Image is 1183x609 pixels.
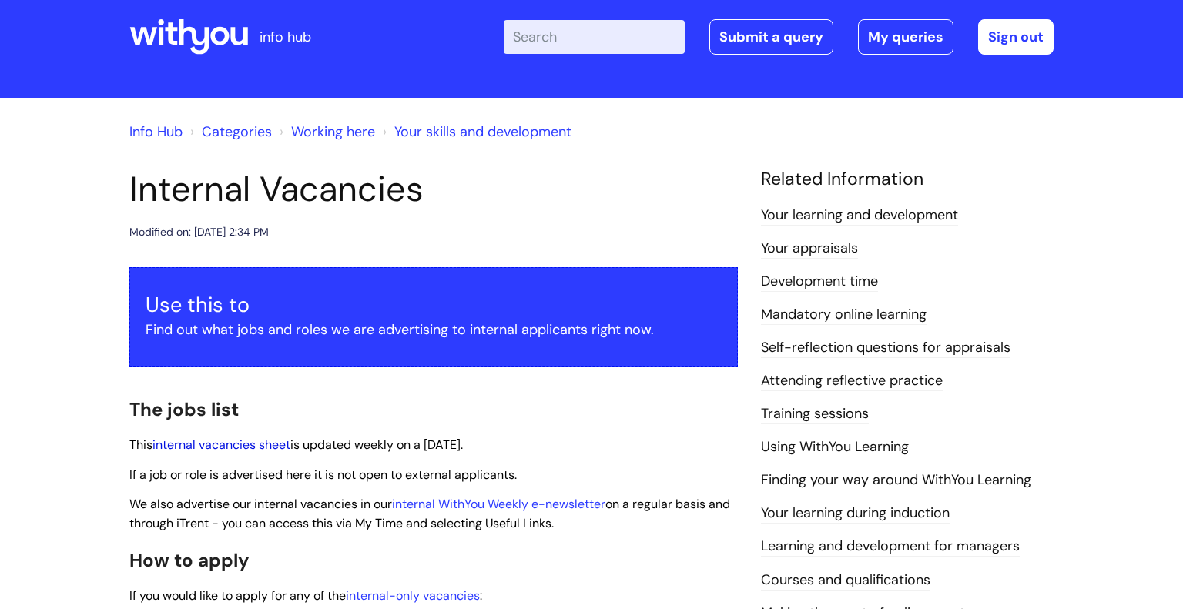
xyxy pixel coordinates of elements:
[761,404,869,424] a: Training sessions
[709,19,833,55] a: Submit a query
[761,470,1031,490] a: Finding your way around WithYou Learning
[202,122,272,141] a: Categories
[761,206,958,226] a: Your learning and development
[152,437,290,453] a: internal vacancies sheet
[761,169,1054,190] h4: Related Information
[129,223,269,242] div: Modified on: [DATE] 2:34 PM
[260,25,311,49] p: info hub
[129,587,482,604] span: If you would like to apply for any of the :
[129,496,730,531] span: We also advertise our internal vacancies in our on a regular basis and through iTrent - you can a...
[761,437,909,457] a: Using WithYou Learning
[129,169,738,210] h1: Internal Vacancies
[186,119,272,144] li: Solution home
[504,19,1054,55] div: | -
[504,20,685,54] input: Search
[761,504,950,524] a: Your learning during induction
[129,467,517,483] span: If a job or role is advertised here it is not open to external applicants.
[761,305,927,325] a: Mandatory online learning
[146,293,722,317] h3: Use this to
[129,437,463,453] span: This is updated weekly on a [DATE].
[291,122,375,141] a: Working here
[379,119,571,144] li: Your skills and development
[392,496,605,512] a: internal WithYou Weekly e-newsletter
[978,19,1054,55] a: Sign out
[346,587,480,604] a: internal-only vacancies
[129,548,250,572] span: How to apply
[761,239,858,259] a: Your appraisals
[761,537,1020,557] a: Learning and development for managers
[129,397,239,421] span: The jobs list
[761,272,878,292] a: Development time
[761,338,1010,358] a: Self-reflection questions for appraisals
[761,571,930,591] a: Courses and qualifications
[761,371,943,391] a: Attending reflective practice
[146,317,722,342] p: Find out what jobs and roles we are advertising to internal applicants right now.
[394,122,571,141] a: Your skills and development
[276,119,375,144] li: Working here
[858,19,953,55] a: My queries
[129,122,183,141] a: Info Hub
